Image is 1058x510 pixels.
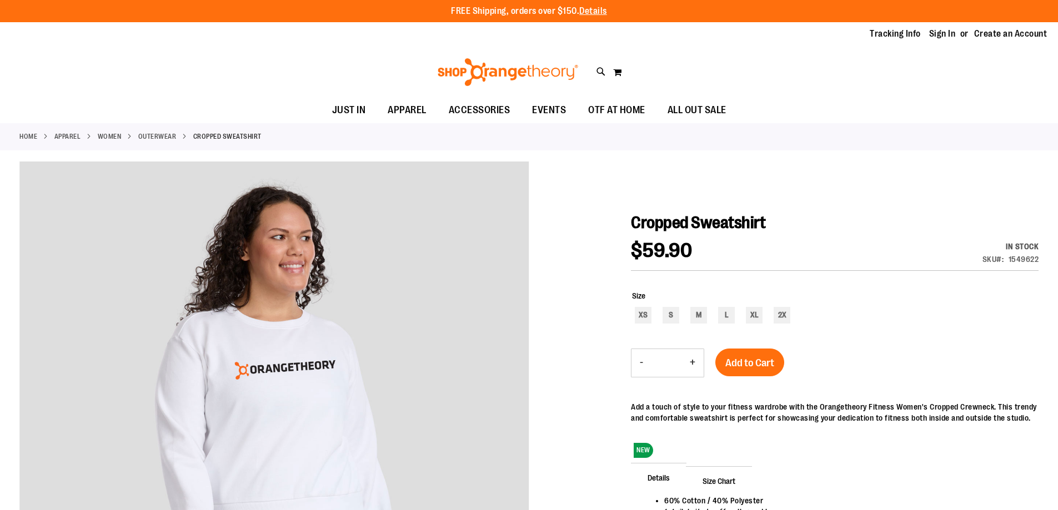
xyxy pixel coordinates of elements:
div: M [690,307,707,324]
span: $59.90 [631,239,692,262]
span: Size Chart [686,466,752,495]
strong: Cropped Sweatshirt [193,132,262,142]
button: Increase product quantity [681,349,704,377]
strong: SKU [982,255,1004,264]
span: Cropped Sweatshirt [631,213,765,232]
span: ACCESSORIES [449,98,510,123]
div: XL [746,307,763,324]
li: 60% Cotton / 40% Polyester [664,495,1027,506]
span: Size [632,291,645,300]
a: Create an Account [974,28,1047,40]
div: Add a touch of style to your fitness wardrobe with the Orangetheory Fitness Women's Cropped Crewn... [631,401,1039,423]
a: WOMEN [98,132,122,142]
span: Add to Cart [725,357,774,369]
span: NEW [634,443,653,458]
span: EVENTS [532,98,566,123]
a: Home [19,132,37,142]
span: OTF AT HOME [588,98,645,123]
div: 1549622 [1009,254,1039,265]
span: ALL OUT SALE [668,98,726,123]
span: Details [631,463,686,492]
a: APPAREL [54,132,81,142]
input: Product quantity [651,350,681,376]
p: FREE Shipping, orders over $150. [451,5,607,18]
div: L [718,307,735,324]
button: Add to Cart [715,349,784,376]
div: Availability [982,241,1039,252]
a: Outerwear [138,132,177,142]
img: Shop Orangetheory [436,58,580,86]
div: XS [635,307,651,324]
a: Details [579,6,607,16]
button: Decrease product quantity [631,349,651,377]
span: APPAREL [388,98,427,123]
span: JUST IN [332,98,366,123]
div: 2X [774,307,790,324]
div: In stock [982,241,1039,252]
a: Sign In [929,28,956,40]
a: Tracking Info [870,28,921,40]
div: S [663,307,679,324]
